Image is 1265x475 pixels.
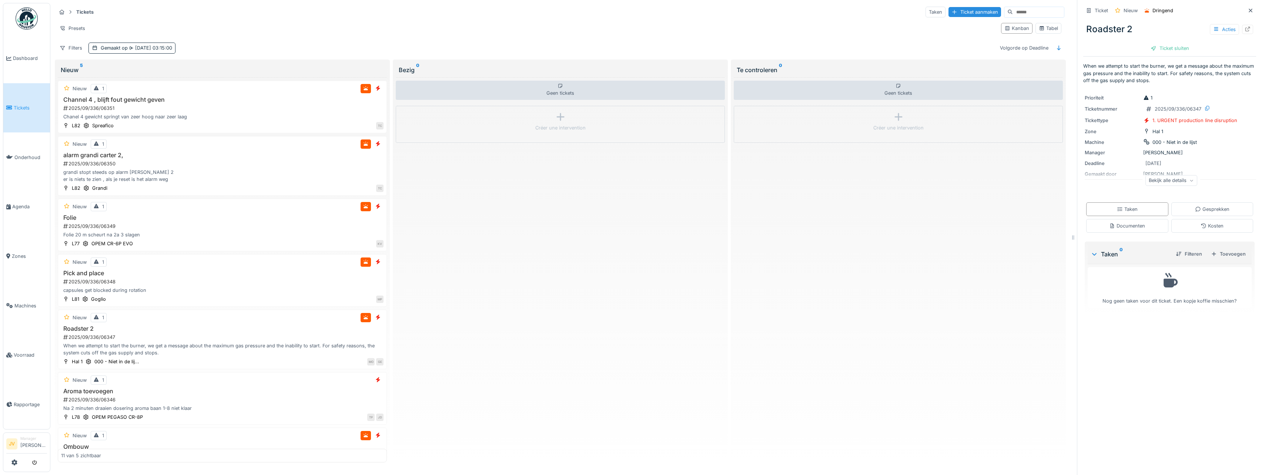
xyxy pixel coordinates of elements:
span: Agenda [12,203,47,210]
span: [DATE] 03:15:00 [128,45,172,51]
span: Dashboard [13,55,47,62]
div: 1 [102,85,104,92]
span: Tickets [14,104,47,111]
div: 1 [102,141,104,148]
a: Agenda [3,182,50,232]
li: JV [6,438,17,449]
div: Gesprekken [1195,206,1229,213]
div: Presets [56,23,88,34]
div: Toevoegen [1208,249,1249,259]
h3: Folie [61,214,384,221]
div: Geen tickets [396,81,725,100]
div: Hal 1 [1152,128,1163,135]
sup: 5 [80,65,83,74]
div: When we attempt to start the burner, we get a message about the maximum gas pressure and the inab... [61,342,384,356]
div: L81 [72,296,79,303]
div: 1 [102,377,104,384]
div: 000 - Niet in de lij... [94,358,139,365]
div: Nieuw [61,65,384,74]
div: Grandi [92,185,107,192]
span: Machines [14,302,47,309]
div: Na 2 minuten draaien dosering aroma baan 1-8 niet klaar [61,405,384,412]
div: 2025/09/336/06347 [1155,105,1201,112]
div: 2025/09/336/06351 [63,105,384,112]
div: 1 [1143,94,1152,101]
div: Spreafico [92,122,114,129]
a: Rapportage [3,380,50,429]
div: L77 [72,240,80,247]
div: [DATE] [1145,160,1161,167]
a: Onderhoud [3,132,50,182]
div: 2025/09/336/06350 [63,160,384,167]
div: Bezig [399,65,722,74]
div: L78 [72,414,80,421]
div: capsules get blocked during rotation [61,287,384,294]
strong: Tickets [73,9,97,16]
h3: Roadster 2 [61,325,384,332]
div: 000 - Niet in de lijst [1152,139,1197,146]
div: Tickettype [1085,117,1140,124]
div: Tabel [1039,25,1058,32]
div: Kanban [1004,25,1029,32]
div: Roadster 2 [1083,20,1256,39]
div: [PERSON_NAME] [1085,149,1255,156]
div: Manager [1085,149,1140,156]
div: Geen tickets [734,81,1063,100]
div: Ticket aanmaken [948,7,1001,17]
div: 2025/09/336/06346 [63,396,384,403]
h3: Ombouw [61,443,384,450]
span: Zones [12,253,47,260]
div: TC [376,185,384,192]
a: Dashboard [3,34,50,83]
div: Documenten [1109,222,1145,229]
li: [PERSON_NAME] [20,436,47,452]
div: Nieuw [73,377,87,384]
div: Nog geen taken voor dit ticket. Een kopje koffie misschien? [1092,270,1247,305]
div: Chanel 4 gewicht springt van zeer hoog naar zeer laag [61,113,384,120]
div: TC [376,122,384,129]
div: 2025/09/336/06349 [63,223,384,230]
a: Voorraad [3,330,50,380]
div: 1 [102,432,104,439]
div: Volgorde op Deadline [997,43,1052,53]
div: grandi stopt steeds op alarm [PERSON_NAME] 2 er is niets te zien , als je reset is het alarm weg [61,169,384,183]
h3: Aroma toevoegen [61,388,384,395]
div: Taken [1091,250,1170,259]
div: 1 [102,259,104,266]
div: Créer une intervention [873,124,924,131]
span: Onderhoud [14,154,47,161]
a: Tickets [3,83,50,133]
div: Nieuw [73,141,87,148]
div: Zone [1085,128,1140,135]
div: 1. URGENT production line disruption [1152,117,1237,124]
span: Voorraad [14,351,47,358]
div: OPEM CR-6P EVO [91,240,133,247]
div: L82 [72,122,80,129]
div: Filteren [1173,249,1205,259]
div: L82 [72,185,80,192]
div: Bekijk alle details [1145,175,1197,186]
span: Rapportage [14,401,47,408]
div: Nieuw [73,314,87,321]
sup: 0 [416,65,419,74]
a: Machines [3,281,50,330]
div: OPEM PEGASO CR-8P [92,414,143,421]
a: Zones [3,232,50,281]
div: MP [376,296,384,303]
div: Nieuw [73,85,87,92]
div: Taken [926,7,946,17]
div: Nieuw [73,259,87,266]
div: Nieuw [1124,7,1138,14]
div: Goglio [91,296,106,303]
div: Nieuw [73,203,87,210]
div: 2025/09/336/06347 [63,334,384,341]
div: Te controleren [737,65,1060,74]
div: Dringend [1152,7,1173,14]
div: Prioriteit [1085,94,1140,101]
div: Kosten [1201,222,1224,229]
sup: 0 [779,65,782,74]
div: Créer une intervention [535,124,586,131]
div: Nieuw [73,432,87,439]
div: JD [376,414,384,421]
div: Gemaakt op [101,44,172,51]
